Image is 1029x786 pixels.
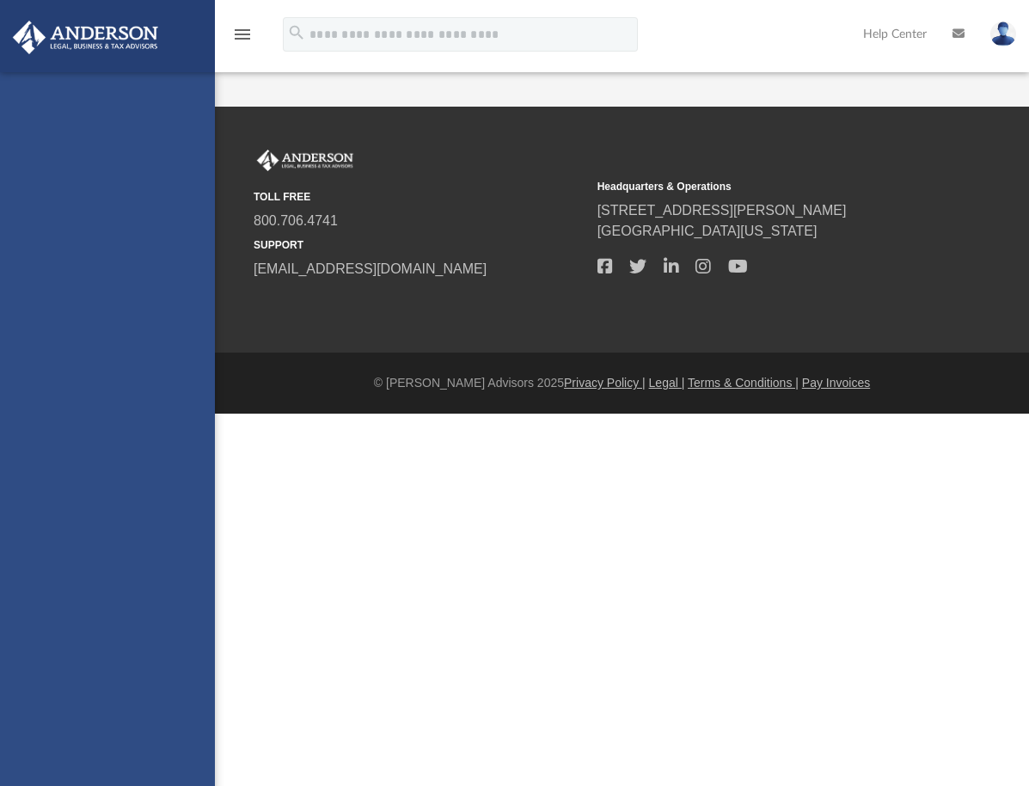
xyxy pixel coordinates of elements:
[254,213,338,228] a: 800.706.4741
[232,33,253,45] a: menu
[688,376,799,390] a: Terms & Conditions |
[649,376,685,390] a: Legal |
[254,150,357,172] img: Anderson Advisors Platinum Portal
[8,21,163,54] img: Anderson Advisors Platinum Portal
[597,224,818,238] a: [GEOGRAPHIC_DATA][US_STATE]
[254,261,487,276] a: [EMAIL_ADDRESS][DOMAIN_NAME]
[597,179,929,194] small: Headquarters & Operations
[990,21,1016,46] img: User Pic
[254,189,585,205] small: TOLL FREE
[254,237,585,253] small: SUPPORT
[597,203,847,218] a: [STREET_ADDRESS][PERSON_NAME]
[232,24,253,45] i: menu
[215,374,1029,392] div: © [PERSON_NAME] Advisors 2025
[802,376,870,390] a: Pay Invoices
[564,376,646,390] a: Privacy Policy |
[287,23,306,42] i: search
